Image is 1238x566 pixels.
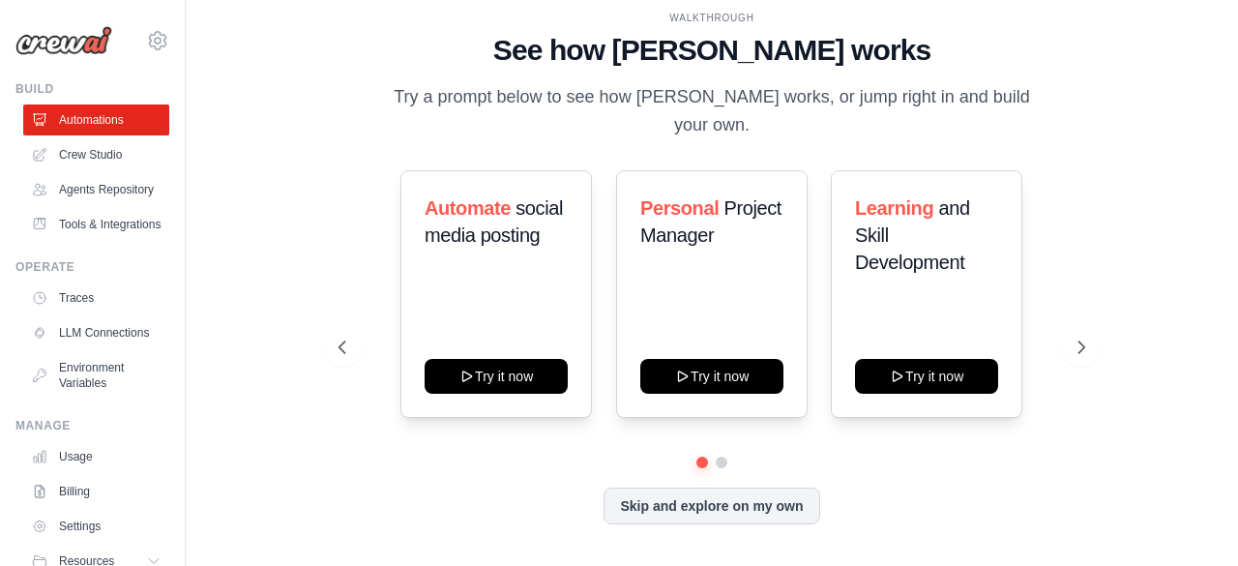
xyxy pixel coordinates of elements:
[23,283,169,313] a: Traces
[640,197,781,246] span: Project Manager
[425,359,568,394] button: Try it now
[425,197,511,219] span: Automate
[23,352,169,399] a: Environment Variables
[15,418,169,433] div: Manage
[23,476,169,507] a: Billing
[604,488,819,524] button: Skip and explore on my own
[855,197,933,219] span: Learning
[15,26,112,55] img: Logo
[23,139,169,170] a: Crew Studio
[15,259,169,275] div: Operate
[339,33,1084,68] h1: See how [PERSON_NAME] works
[23,317,169,348] a: LLM Connections
[339,11,1084,25] div: WALKTHROUGH
[23,174,169,205] a: Agents Repository
[15,81,169,97] div: Build
[640,359,783,394] button: Try it now
[387,83,1037,140] p: Try a prompt below to see how [PERSON_NAME] works, or jump right in and build your own.
[23,511,169,542] a: Settings
[23,209,169,240] a: Tools & Integrations
[23,104,169,135] a: Automations
[640,197,719,219] span: Personal
[855,359,998,394] button: Try it now
[855,197,970,273] span: and Skill Development
[23,441,169,472] a: Usage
